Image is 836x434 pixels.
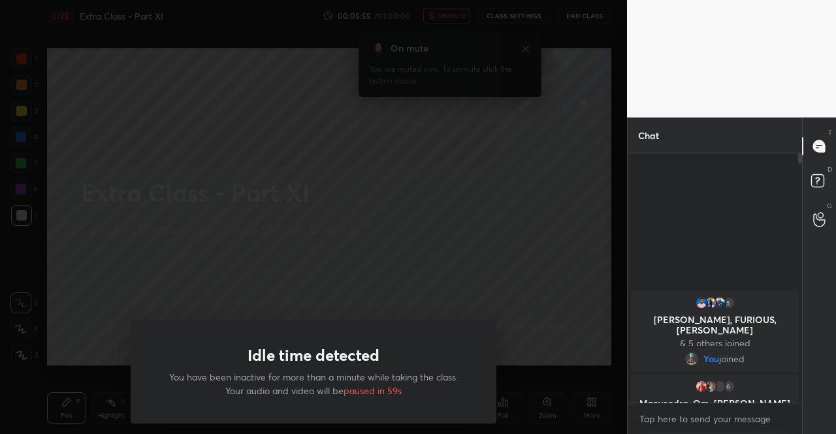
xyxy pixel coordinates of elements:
p: You have been inactive for more than a minute while taking the class. Your audio and video will be [162,370,465,397]
p: D [828,164,832,174]
div: 6 [722,380,735,393]
div: 5 [722,296,735,309]
img: 3 [713,380,726,393]
span: joined [719,354,745,364]
p: T [828,128,832,138]
div: grid [628,288,802,403]
img: c14c019b8a2646dab65fb16bba351c4d.jpg [695,296,708,309]
img: d297cefee3704cf5b03a69710d18ea97.jpg [695,380,708,393]
span: You [703,354,719,364]
p: Manvendra, Om, [PERSON_NAME] [639,398,791,409]
img: 1c293eeffa5641f5b95326d3a9f46617.jpg [704,296,717,309]
span: paused in 59s [344,384,402,397]
p: G [827,201,832,211]
img: b9a1c5ebb2f344f68f9dbc36be5b42b4.jpg [713,296,726,309]
h1: Idle time detected [248,346,379,365]
p: & 5 others joined [639,338,791,349]
p: Chat [628,118,669,153]
img: 9d3c740ecb1b4446abd3172a233dfc7b.png [685,352,698,365]
img: 3 [704,380,717,393]
p: [PERSON_NAME], FURIOUS, [PERSON_NAME] [639,315,791,335]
